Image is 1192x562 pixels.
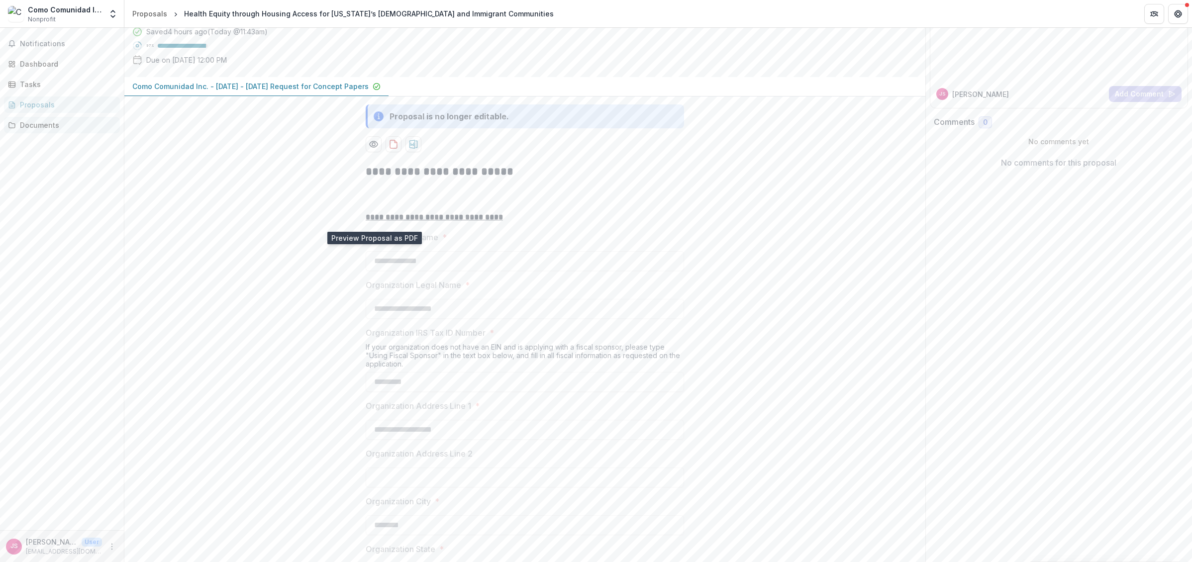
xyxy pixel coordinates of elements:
[366,448,473,460] p: Organization Address Line 2
[20,79,112,90] div: Tasks
[26,537,78,547] p: [PERSON_NAME]
[934,136,1185,147] p: No comments yet
[4,76,120,93] a: Tasks
[8,6,24,22] img: Como Comunidad Inc.
[1001,157,1116,169] p: No comments for this proposal
[128,6,171,21] a: Proposals
[934,117,975,127] h2: Comments
[106,541,118,553] button: More
[1144,4,1164,24] button: Partners
[366,343,684,372] div: If your organization does not have an EIN and is applying with a fiscal sponsor, please type "Usi...
[28,4,102,15] div: Como Comunidad Inc.
[4,36,120,52] button: Notifications
[405,136,421,152] button: download-proposal
[146,55,227,65] p: Due on [DATE] 12:00 PM
[366,231,438,243] p: Organization Name
[1109,86,1182,102] button: Add Comment
[184,8,554,19] div: Health Equity through Housing Access for [US_STATE]’s [DEMOGRAPHIC_DATA] and Immigrant Communities
[366,136,382,152] button: Preview 9a1d98a6-348a-4fbf-b562-8ffa65ad2ac7-0.pdf
[132,8,167,19] div: Proposals
[106,4,120,24] button: Open entity switcher
[82,538,102,547] p: User
[10,543,18,550] div: Jaymes Schrock
[366,543,435,555] p: Organization State
[386,136,401,152] button: download-proposal
[366,400,471,412] p: Organization Address Line 1
[939,92,945,96] div: Jaymes Schrock
[952,89,1009,99] p: [PERSON_NAME]
[26,547,102,556] p: [EMAIL_ADDRESS][DOMAIN_NAME]
[20,59,112,69] div: Dashboard
[4,56,120,72] a: Dashboard
[128,6,558,21] nav: breadcrumb
[132,81,369,92] p: Como Comunidad Inc. - [DATE] - [DATE] Request for Concept Papers
[146,26,268,37] div: Saved 4 hours ago ( Today @ 11:43am )
[983,118,988,127] span: 0
[20,99,112,110] div: Proposals
[20,120,112,130] div: Documents
[366,327,486,339] p: Organization IRS Tax ID Number
[4,117,120,133] a: Documents
[146,42,154,49] p: 97 %
[20,40,116,48] span: Notifications
[1168,4,1188,24] button: Get Help
[390,110,509,122] div: Proposal is no longer editable.
[4,96,120,113] a: Proposals
[366,279,461,291] p: Organization Legal Name
[28,15,56,24] span: Nonprofit
[366,495,431,507] p: Organization City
